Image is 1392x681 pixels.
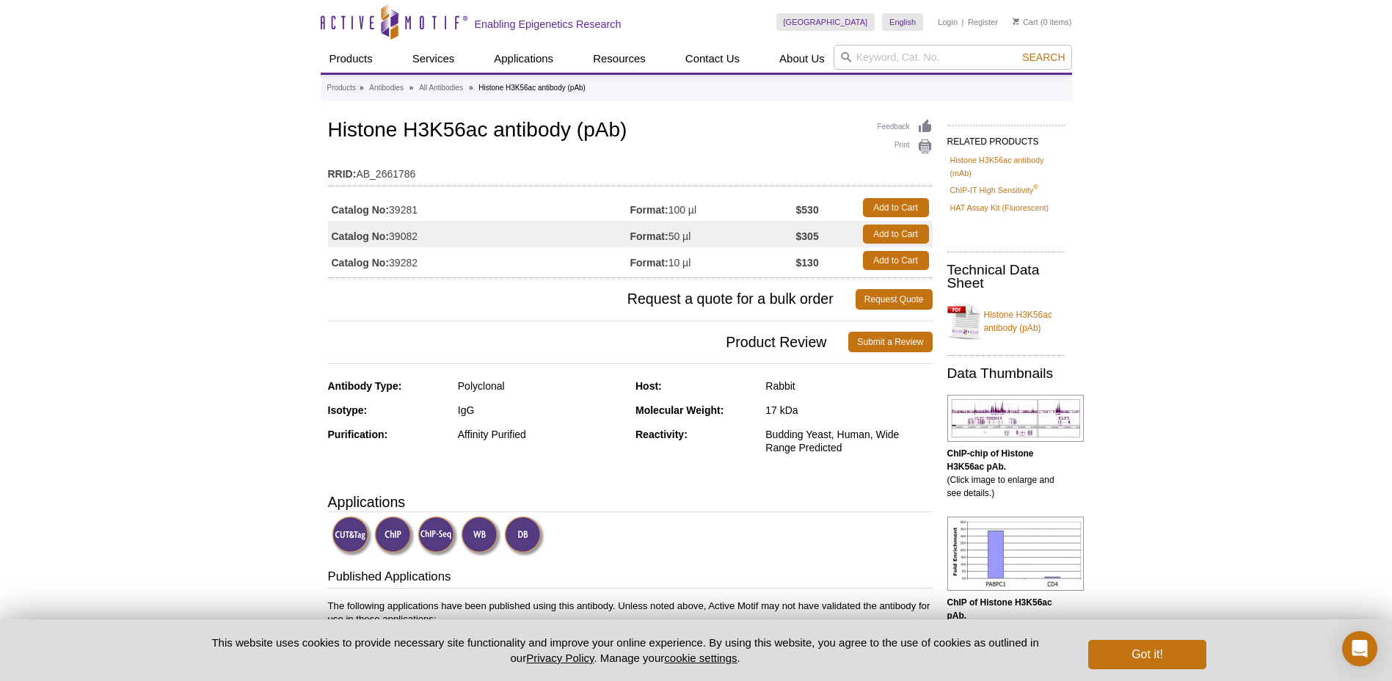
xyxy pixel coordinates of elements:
a: Cart [1013,17,1038,27]
a: Services [404,45,464,73]
td: 39281 [328,194,630,221]
h3: Applications [328,491,933,513]
p: This website uses cookies to provide necessary site functionality and improve your online experie... [186,635,1065,666]
td: 50 µl [630,221,796,247]
sup: ® [1033,184,1038,192]
b: ChIP-chip of Histone H3K56ac pAb. [947,448,1034,472]
strong: Antibody Type: [328,380,402,392]
img: Your Cart [1013,18,1019,25]
strong: Purification: [328,429,388,440]
button: Search [1018,51,1069,64]
div: Polyclonal [458,379,624,393]
strong: Format: [630,256,668,269]
p: (Click image to enlarge and see details.) [947,596,1065,649]
strong: $530 [796,203,819,216]
a: [GEOGRAPHIC_DATA] [776,13,875,31]
a: Products [327,81,356,95]
a: ChIP-IT High Sensitivity® [950,183,1038,197]
strong: Catalog No: [332,256,390,269]
a: Antibodies [369,81,404,95]
a: All Antibodies [419,81,463,95]
strong: Reactivity: [635,429,688,440]
img: Histone H3K56ac antibody (pAb) tested by ChIP-chip. [947,395,1084,442]
a: Add to Cart [863,251,929,270]
strong: Host: [635,380,662,392]
button: cookie settings [664,652,737,664]
img: Western Blot Validated [461,516,501,556]
a: Histone H3K56ac antibody (mAb) [950,153,1062,180]
td: 10 µl [630,247,796,274]
a: Add to Cart [863,198,929,217]
strong: $305 [796,230,819,243]
a: Histone H3K56ac antibody (pAb) [947,299,1065,343]
h2: Technical Data Sheet [947,263,1065,290]
h2: Data Thumbnails [947,367,1065,380]
h2: Enabling Epigenetics Research [475,18,622,31]
a: Register [968,17,998,27]
strong: Catalog No: [332,230,390,243]
img: CUT&Tag Validated [332,516,372,556]
a: Products [321,45,382,73]
li: » [409,84,414,92]
div: Budding Yeast, Human, Wide Range Predicted [765,428,932,454]
li: Histone H3K56ac antibody (pAb) [478,84,586,92]
span: Request a quote for a bulk order [328,289,856,310]
strong: Format: [630,203,668,216]
a: Login [938,17,958,27]
td: 100 µl [630,194,796,221]
td: AB_2661786 [328,159,933,182]
button: Got it! [1088,640,1206,669]
h3: Published Applications [328,568,933,589]
li: » [360,84,364,92]
a: English [882,13,923,31]
a: Privacy Policy [526,652,594,664]
strong: Isotype: [328,404,368,416]
strong: Molecular Weight: [635,404,724,416]
p: (Click image to enlarge and see details.) [947,447,1065,500]
img: ChIP-Seq Validated [418,516,458,556]
a: About Us [770,45,834,73]
img: Histone H3K56ac antibody (pAb) tested by ChIP. [947,517,1084,591]
a: Submit a Review [848,332,932,352]
div: IgG [458,404,624,417]
a: Feedback [878,119,933,135]
strong: $130 [796,256,819,269]
a: Applications [485,45,562,73]
td: 39082 [328,221,630,247]
a: Resources [584,45,655,73]
li: (0 items) [1013,13,1072,31]
td: 39282 [328,247,630,274]
strong: RRID: [328,167,357,181]
h1: Histone H3K56ac antibody (pAb) [328,119,933,144]
b: ChIP of Histone H3K56ac pAb. [947,597,1052,621]
h2: RELATED PRODUCTS [947,125,1065,151]
span: Search [1022,51,1065,63]
div: Affinity Purified [458,428,624,441]
strong: Format: [630,230,668,243]
a: Request Quote [856,289,933,310]
li: » [469,84,473,92]
div: Open Intercom Messenger [1342,631,1377,666]
a: Print [878,139,933,155]
span: Product Review [328,332,849,352]
a: Contact Us [677,45,748,73]
div: 17 kDa [765,404,932,417]
strong: Catalog No: [332,203,390,216]
div: Rabbit [765,379,932,393]
img: Dot Blot Validated [504,516,544,556]
li: | [962,13,964,31]
img: ChIP Validated [374,516,415,556]
input: Keyword, Cat. No. [834,45,1072,70]
a: Add to Cart [863,225,929,244]
a: HAT Assay Kit (Fluorescent) [950,201,1049,214]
